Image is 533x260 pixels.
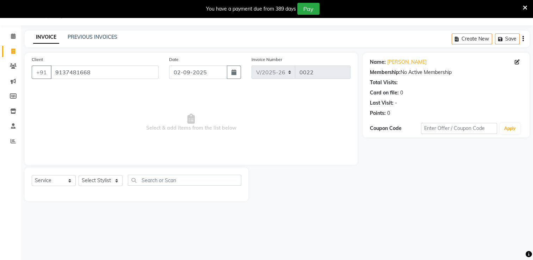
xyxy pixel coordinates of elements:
[370,69,522,76] div: No Active Membership
[395,99,397,107] div: -
[370,89,399,97] div: Card on file:
[252,56,282,63] label: Invoice Number
[387,58,427,66] a: [PERSON_NAME]
[68,34,117,40] a: PREVIOUS INVOICES
[500,123,520,134] button: Apply
[370,99,393,107] div: Last Visit:
[387,110,390,117] div: 0
[32,87,351,158] span: Select & add items from the list below
[206,5,296,13] div: You have a payment due from 389 days
[370,125,421,132] div: Coupon Code
[400,89,403,97] div: 0
[370,79,398,86] div: Total Visits:
[297,3,320,15] button: Pay
[51,66,159,79] input: Search by Name/Mobile/Email/Code
[32,56,43,63] label: Client
[128,175,241,186] input: Search or Scan
[32,66,51,79] button: +91
[33,31,59,44] a: INVOICE
[421,123,497,134] input: Enter Offer / Coupon Code
[370,58,386,66] div: Name:
[495,33,520,44] button: Save
[452,33,492,44] button: Create New
[370,110,386,117] div: Points:
[370,69,401,76] div: Membership:
[169,56,179,63] label: Date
